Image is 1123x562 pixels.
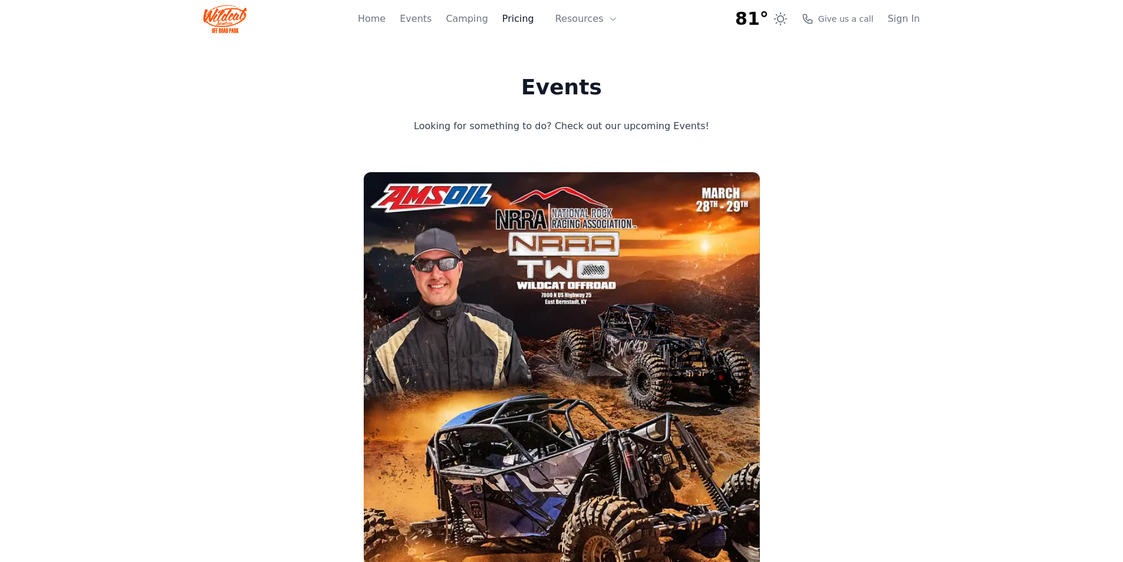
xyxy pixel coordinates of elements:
span: Give us a call [818,13,874,25]
a: Home [358,12,386,26]
span: 81° [735,8,769,29]
p: Looking for something to do? Check out our upcoming Events! [367,118,757,134]
a: Pricing [502,12,534,26]
a: Camping [446,12,488,26]
button: Resources [548,7,625,31]
h1: Events [367,75,757,99]
img: Wildcat Logo [203,5,248,33]
a: Sign In [888,12,920,26]
a: Give us a call [802,13,874,25]
a: Events [400,12,432,26]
